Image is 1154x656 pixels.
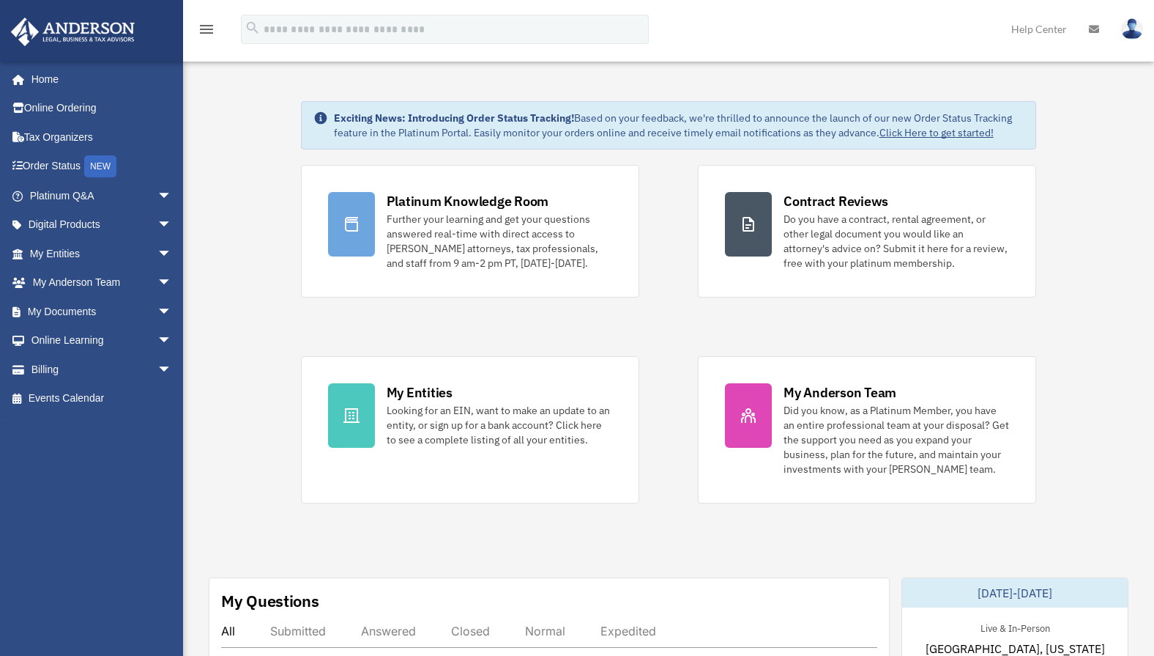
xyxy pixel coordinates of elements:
span: arrow_drop_down [157,355,187,385]
div: Answered [361,624,416,638]
div: My Anderson Team [783,383,896,402]
div: Normal [525,624,565,638]
span: arrow_drop_down [157,181,187,211]
div: My Entities [387,383,453,402]
div: Live & In-Person [969,619,1062,635]
div: All [221,624,235,638]
a: Click Here to get started! [879,126,994,139]
a: Tax Organizers [10,122,194,152]
a: Events Calendar [10,384,194,413]
a: Order StatusNEW [10,152,194,182]
div: NEW [84,155,116,177]
div: Did you know, as a Platinum Member, you have an entire professional team at your disposal? Get th... [783,403,1009,476]
a: Platinum Knowledge Room Further your learning and get your questions answered real-time with dire... [301,165,639,298]
div: Closed [451,624,490,638]
div: Platinum Knowledge Room [387,192,549,210]
a: My Documentsarrow_drop_down [10,297,194,326]
div: Do you have a contract, rental agreement, or other legal document you would like an attorney's ad... [783,212,1009,270]
a: My Anderson Team Did you know, as a Platinum Member, you have an entire professional team at your... [698,356,1036,504]
img: Anderson Advisors Platinum Portal [7,18,139,46]
i: menu [198,21,215,38]
a: My Entitiesarrow_drop_down [10,239,194,268]
span: arrow_drop_down [157,210,187,240]
div: My Questions [221,590,319,612]
img: User Pic [1121,18,1143,40]
a: Online Ordering [10,94,194,123]
a: Online Learningarrow_drop_down [10,326,194,355]
div: Contract Reviews [783,192,888,210]
strong: Exciting News: Introducing Order Status Tracking! [334,111,574,125]
div: Further your learning and get your questions answered real-time with direct access to [PERSON_NAM... [387,212,612,270]
a: Home [10,65,187,94]
div: Expedited [600,624,656,638]
span: arrow_drop_down [157,268,187,298]
div: Submitted [270,624,326,638]
a: Contract Reviews Do you have a contract, rental agreement, or other legal document you would like... [698,165,1036,298]
span: arrow_drop_down [157,326,187,356]
a: Billingarrow_drop_down [10,355,194,384]
a: Digital Productsarrow_drop_down [10,210,194,240]
a: My Entities Looking for an EIN, want to make an update to an entity, or sign up for a bank accoun... [301,356,639,504]
div: Based on your feedback, we're thrilled to announce the launch of our new Order Status Tracking fe... [334,111,1024,140]
a: My Anderson Teamarrow_drop_down [10,268,194,298]
i: search [245,20,261,36]
div: Looking for an EIN, want to make an update to an entity, or sign up for a bank account? Click her... [387,403,612,447]
a: menu [198,26,215,38]
div: [DATE]-[DATE] [902,578,1128,608]
span: arrow_drop_down [157,297,187,327]
span: arrow_drop_down [157,239,187,269]
a: Platinum Q&Aarrow_drop_down [10,181,194,210]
